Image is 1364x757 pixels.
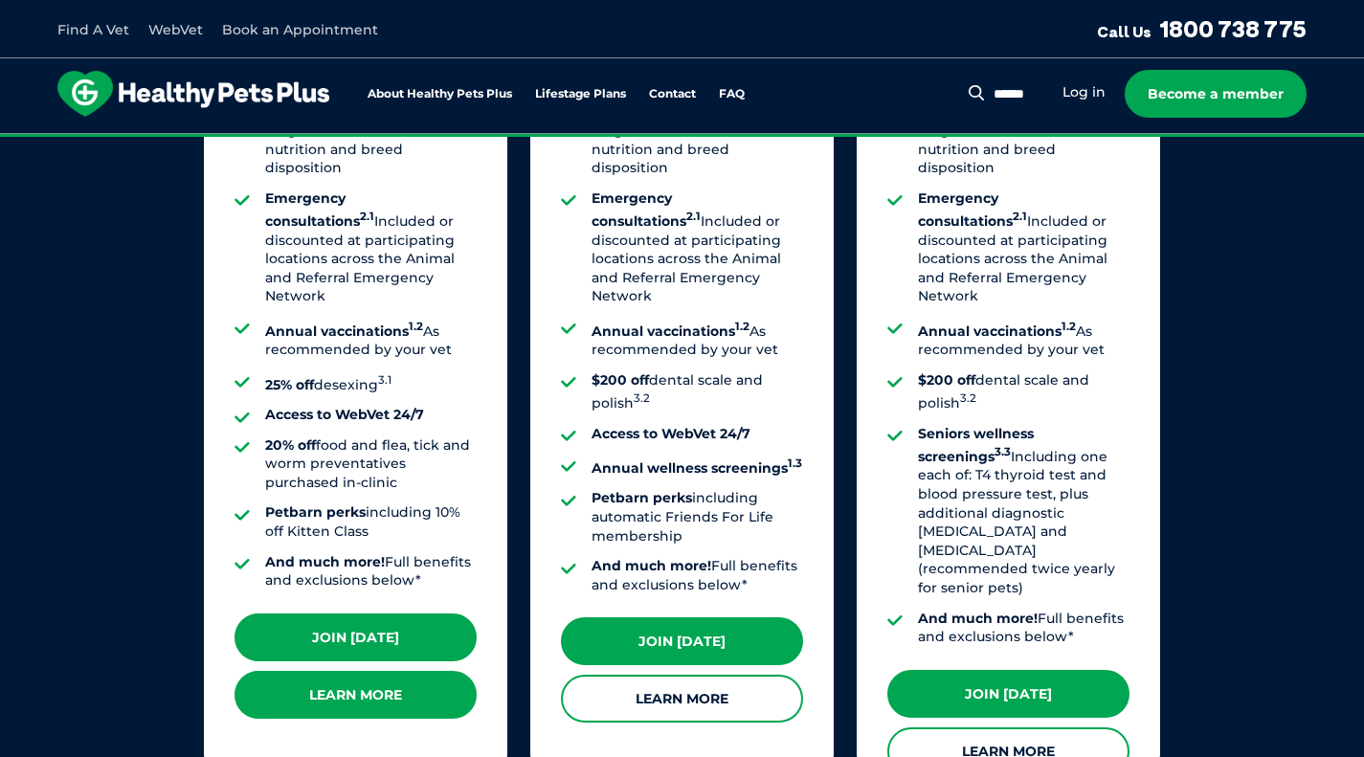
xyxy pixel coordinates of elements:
[1062,320,1076,333] sup: 1.2
[535,88,626,100] a: Lifestage Plans
[592,189,803,306] li: Included or discounted at participating locations across the Animal and Referral Emergency Network
[265,436,316,454] strong: 20% off
[235,671,477,719] a: Learn More
[57,71,329,117] img: hpp-logo
[634,391,650,405] sup: 3.2
[995,445,1011,458] sup: 3.3
[918,189,1027,230] strong: Emergency consultations
[265,553,477,590] li: Full benefits and exclusions below*
[918,610,1038,627] strong: And much more!
[686,210,701,223] sup: 2.1
[918,371,1129,413] li: dental scale and polish
[592,323,749,340] strong: Annual vaccinations
[265,553,385,570] strong: And much more!
[918,318,1129,360] li: As recommended by your vet
[918,189,1129,306] li: Included or discounted at participating locations across the Animal and Referral Emergency Network
[918,425,1034,465] strong: Seniors wellness screenings
[918,425,1129,598] li: Including one each of: T4 thyroid test and blood pressure test, plus additional diagnostic [MEDIC...
[592,318,803,360] li: As recommended by your vet
[57,21,129,38] a: Find A Vet
[918,371,975,389] strong: $200 off
[265,436,477,493] li: food and flea, tick and worm preventatives purchased in-clinic
[887,670,1129,718] a: Join [DATE]
[265,503,366,521] strong: Petbarn perks
[265,503,477,541] li: including 10% off Kitten Class
[918,323,1076,340] strong: Annual vaccinations
[409,320,423,333] sup: 1.2
[592,371,803,413] li: dental scale and polish
[965,83,989,102] button: Search
[1062,83,1106,101] a: Log in
[1097,14,1307,43] a: Call Us1800 738 775
[368,88,512,100] a: About Healthy Pets Plus
[592,557,803,594] li: Full benefits and exclusions below*
[1013,210,1027,223] sup: 2.1
[592,557,711,574] strong: And much more!
[148,21,203,38] a: WebVet
[1125,70,1307,118] a: Become a member
[235,613,477,661] a: Join [DATE]
[324,134,1040,151] span: Proactive, preventative wellness program designed to keep your pet healthier and happier for longer
[592,371,649,389] strong: $200 off
[378,373,391,387] sup: 3.1
[918,610,1129,647] li: Full benefits and exclusions below*
[788,456,802,470] sup: 1.3
[265,189,477,306] li: Included or discounted at participating locations across the Animal and Referral Emergency Network
[265,371,477,394] li: desexing
[222,21,378,38] a: Book an Appointment
[592,489,692,506] strong: Petbarn perks
[592,425,750,442] strong: Access to WebVet 24/7
[265,375,314,392] strong: 25% off
[265,189,374,230] strong: Emergency consultations
[265,323,423,340] strong: Annual vaccinations
[649,88,696,100] a: Contact
[592,489,803,545] li: including automatic Friends For Life membership
[592,189,701,230] strong: Emergency consultations
[360,210,374,223] sup: 2.1
[1097,22,1152,41] span: Call Us
[265,318,477,360] li: As recommended by your vet
[960,391,976,405] sup: 3.2
[719,88,745,100] a: FAQ
[561,617,803,665] a: Join [DATE]
[592,459,802,477] strong: Annual wellness screenings
[265,406,424,423] strong: Access to WebVet 24/7
[561,675,803,723] a: Learn More
[735,320,749,333] sup: 1.2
